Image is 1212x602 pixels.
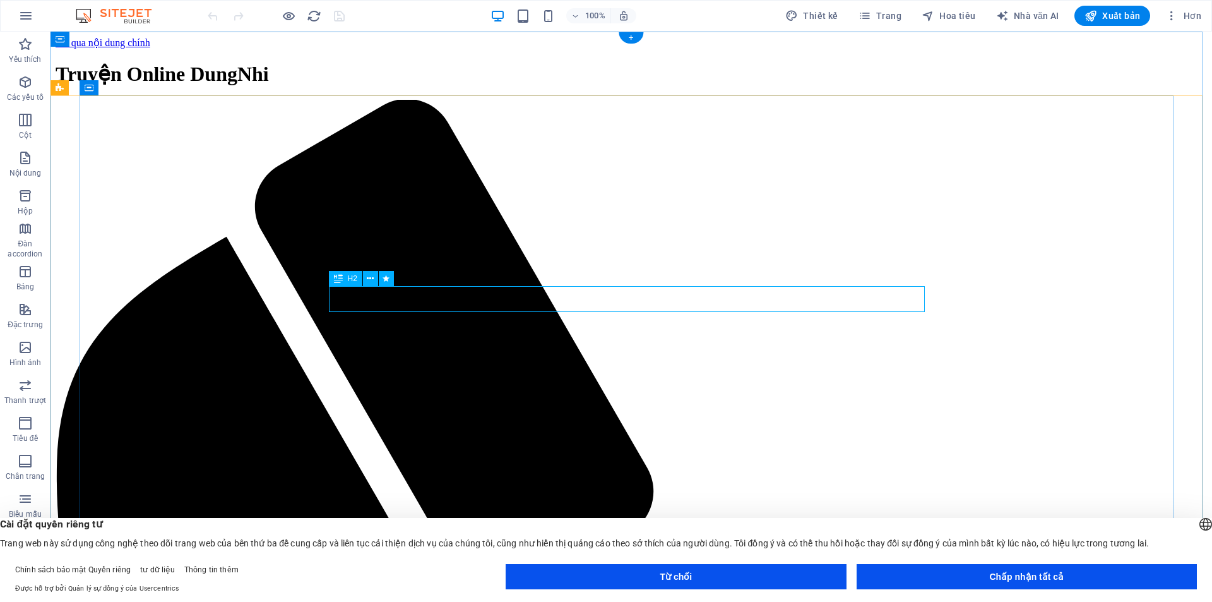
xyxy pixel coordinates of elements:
font: Bảng [16,282,34,291]
div: Thiết kế (Ctrl+Alt+Y) [780,6,843,26]
font: Tiêu đề [13,434,37,443]
font: Xuất bản [1102,11,1140,21]
font: Hộp [18,207,32,215]
button: Nhà văn AI [991,6,1064,26]
font: Hoa tiêu [939,11,975,21]
font: Hơn [1184,11,1201,21]
font: Đặc trưng [8,320,43,329]
font: Nội dung [9,169,42,178]
font: Cột [19,131,31,140]
button: 100% [566,8,611,23]
i: Khi thay đổi kích thước, tự động điều chỉnh mức thu phóng để phù hợp với thiết bị đã chọn. [618,10,629,21]
font: H2 [348,274,357,283]
button: Nhấp vào đây để thoát khỏi chế độ xem trước và tiếp tục chỉnh sửa [281,8,296,23]
font: Trang [876,11,901,21]
font: 100% [585,11,605,20]
img: Logo biên tập viên [73,8,167,23]
font: Chân trang [6,472,45,481]
button: Trang [853,6,906,26]
font: Yêu thích [9,55,41,64]
div: + [619,32,643,44]
font: Biểu mẫu [9,510,42,519]
button: Thiết kế [780,6,843,26]
a: Bỏ qua nội dung chính [5,6,100,16]
font: Hình ảnh [9,358,42,367]
button: tải lại [306,8,321,23]
button: Hoa tiêu [917,6,981,26]
font: Đàn accordion [8,239,42,258]
font: Thanh trượt [4,396,46,405]
font: Thiết kế [803,11,838,21]
button: Xuất bản [1074,6,1151,26]
button: Hơn [1160,6,1206,26]
font: Các yếu tố [7,93,44,102]
font: Nhà văn AI [1014,11,1059,21]
i: Tải lại trang [307,9,321,23]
